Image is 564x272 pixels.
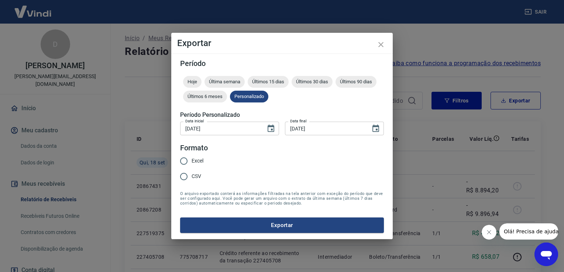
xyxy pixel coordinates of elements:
span: Hoje [183,79,202,84]
legend: Formato [180,143,208,153]
button: Choose date, selected date is 18 de set de 2025 [368,121,383,136]
button: close [372,36,390,53]
span: Últimos 30 dias [292,79,333,84]
button: Choose date, selected date is 16 de set de 2025 [264,121,278,136]
div: Última semana [204,76,245,88]
h4: Exportar [177,39,387,48]
span: Últimos 6 meses [183,94,227,99]
span: O arquivo exportado conterá as informações filtradas na tela anterior com exceção do período que ... [180,191,384,206]
iframe: Mensagem da empresa [499,223,558,240]
label: Data inicial [185,118,204,124]
div: Personalizado [230,91,268,102]
span: Últimos 90 dias [336,79,376,84]
div: Últimos 6 meses [183,91,227,102]
span: Olá! Precisa de ajuda? [4,5,62,11]
div: Últimos 15 dias [248,76,289,88]
h5: Período Personalizado [180,111,384,119]
div: Hoje [183,76,202,88]
input: DD/MM/YYYY [285,122,365,135]
span: CSV [192,172,201,180]
span: Última semana [204,79,245,84]
h5: Período [180,60,384,67]
div: Últimos 30 dias [292,76,333,88]
span: Últimos 15 dias [248,79,289,84]
input: DD/MM/YYYY [180,122,261,135]
span: Excel [192,157,203,165]
button: Exportar [180,217,384,233]
iframe: Botão para abrir a janela de mensagens [534,243,558,266]
div: Últimos 90 dias [336,76,376,88]
label: Data final [290,118,307,124]
iframe: Fechar mensagem [482,225,496,240]
span: Personalizado [230,94,268,99]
